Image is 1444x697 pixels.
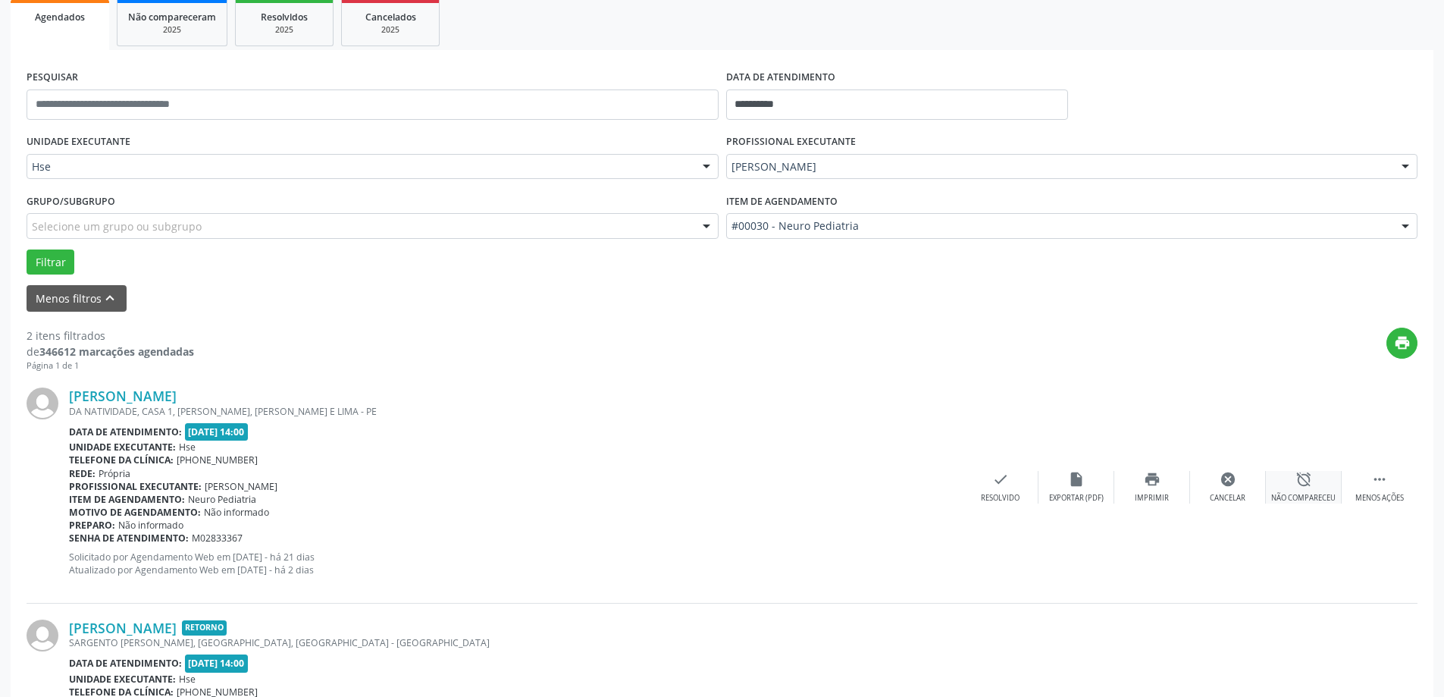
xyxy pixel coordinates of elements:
[69,493,185,506] b: Item de agendamento:
[1394,334,1411,351] i: print
[179,441,196,454] span: Hse
[69,551,963,576] p: Solicitado por Agendamento Web em [DATE] - há 21 dias Atualizado por Agendamento Web em [DATE] - ...
[261,11,308,24] span: Resolvidos
[1386,328,1417,359] button: print
[1220,471,1236,488] i: cancel
[1371,471,1388,488] i: 
[1271,493,1336,504] div: Não compareceu
[192,532,243,545] span: M02833367
[69,673,176,686] b: Unidade executante:
[27,344,194,359] div: de
[128,24,216,36] div: 2025
[27,285,127,312] button: Menos filtroskeyboard_arrow_up
[992,471,1009,488] i: check
[188,493,256,506] span: Neuro Pediatria
[182,620,227,636] span: Retorno
[32,218,202,234] span: Selecione um grupo ou subgrupo
[27,359,194,372] div: Página 1 de 1
[69,636,1190,649] div: SARGENTO [PERSON_NAME], [GEOGRAPHIC_DATA], [GEOGRAPHIC_DATA] - [GEOGRAPHIC_DATA]
[27,190,115,213] label: Grupo/Subgrupo
[731,159,1387,174] span: [PERSON_NAME]
[185,423,249,441] span: [DATE] 14:00
[27,328,194,344] div: 2 itens filtrados
[1355,493,1404,504] div: Menos ações
[118,519,183,532] span: Não informado
[1210,493,1245,504] div: Cancelar
[981,493,1020,504] div: Resolvido
[185,655,249,672] span: [DATE] 14:00
[69,532,189,545] b: Senha de atendimento:
[69,388,177,404] a: [PERSON_NAME]
[204,506,269,519] span: Não informado
[39,344,194,359] strong: 346612 marcações agendadas
[27,250,74,275] button: Filtrar
[27,620,58,651] img: img
[205,480,277,493] span: [PERSON_NAME]
[69,467,96,480] b: Rede:
[69,441,176,454] b: Unidade executante:
[179,673,196,686] span: Hse
[69,454,174,466] b: Telefone da clínica:
[365,11,416,24] span: Cancelados
[177,454,258,466] span: [PHONE_NUMBER]
[27,66,78,89] label: PESQUISAR
[128,11,216,24] span: Não compareceram
[69,480,202,493] b: Profissional executante:
[726,190,838,213] label: Item de agendamento
[99,467,130,480] span: Própria
[246,24,322,36] div: 2025
[69,519,115,532] b: Preparo:
[1295,471,1312,488] i: alarm_off
[69,620,177,636] a: [PERSON_NAME]
[1135,493,1169,504] div: Imprimir
[69,657,182,670] b: Data de atendimento:
[69,425,182,438] b: Data de atendimento:
[32,159,688,174] span: Hse
[1144,471,1161,488] i: print
[352,24,428,36] div: 2025
[726,130,856,154] label: PROFISSIONAL EXECUTANTE
[102,290,118,306] i: keyboard_arrow_up
[1068,471,1085,488] i: insert_drive_file
[69,405,963,418] div: DA NATIVIDADE, CASA 1, [PERSON_NAME], [PERSON_NAME] E LIMA - PE
[35,11,85,24] span: Agendados
[27,388,58,419] img: img
[731,218,1387,234] span: #00030 - Neuro Pediatria
[1049,493,1104,504] div: Exportar (PDF)
[69,506,201,519] b: Motivo de agendamento:
[27,130,130,154] label: UNIDADE EXECUTANTE
[726,66,835,89] label: DATA DE ATENDIMENTO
